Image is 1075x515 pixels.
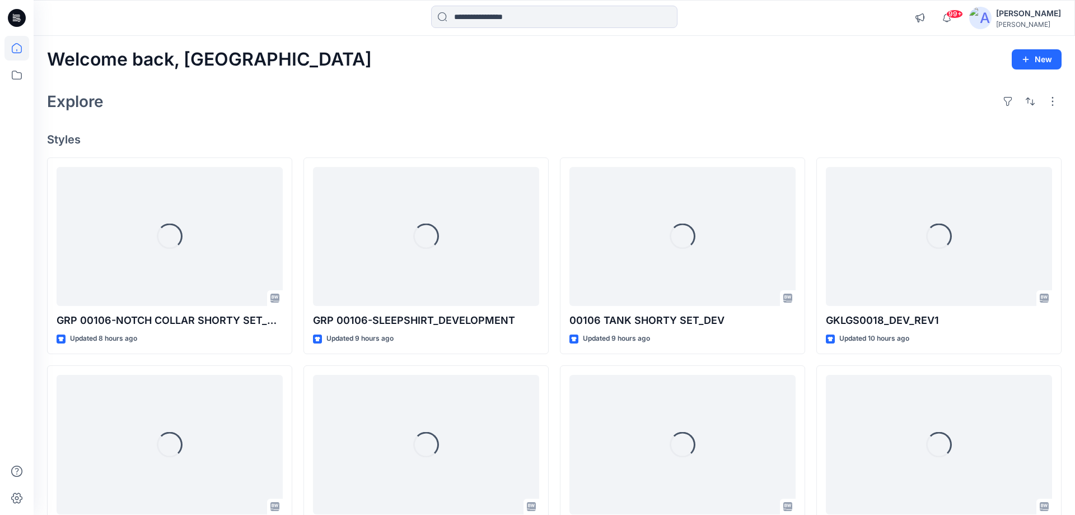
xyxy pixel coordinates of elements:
[946,10,963,18] span: 99+
[47,133,1062,146] h4: Styles
[969,7,992,29] img: avatar
[996,7,1061,20] div: [PERSON_NAME]
[326,333,394,345] p: Updated 9 hours ago
[826,313,1052,328] p: GKLGS0018_DEV_REV1
[313,313,539,328] p: GRP 00106-SLEEPSHIRT_DEVELOPMENT
[70,333,137,345] p: Updated 8 hours ago
[996,20,1061,29] div: [PERSON_NAME]
[1012,49,1062,69] button: New
[839,333,909,345] p: Updated 10 hours ago
[47,92,104,110] h2: Explore
[583,333,650,345] p: Updated 9 hours ago
[47,49,372,70] h2: Welcome back, [GEOGRAPHIC_DATA]
[57,313,283,328] p: GRP 00106-NOTCH COLLAR SHORTY SET_DEVELOPMENT
[569,313,796,328] p: 00106 TANK SHORTY SET_DEV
